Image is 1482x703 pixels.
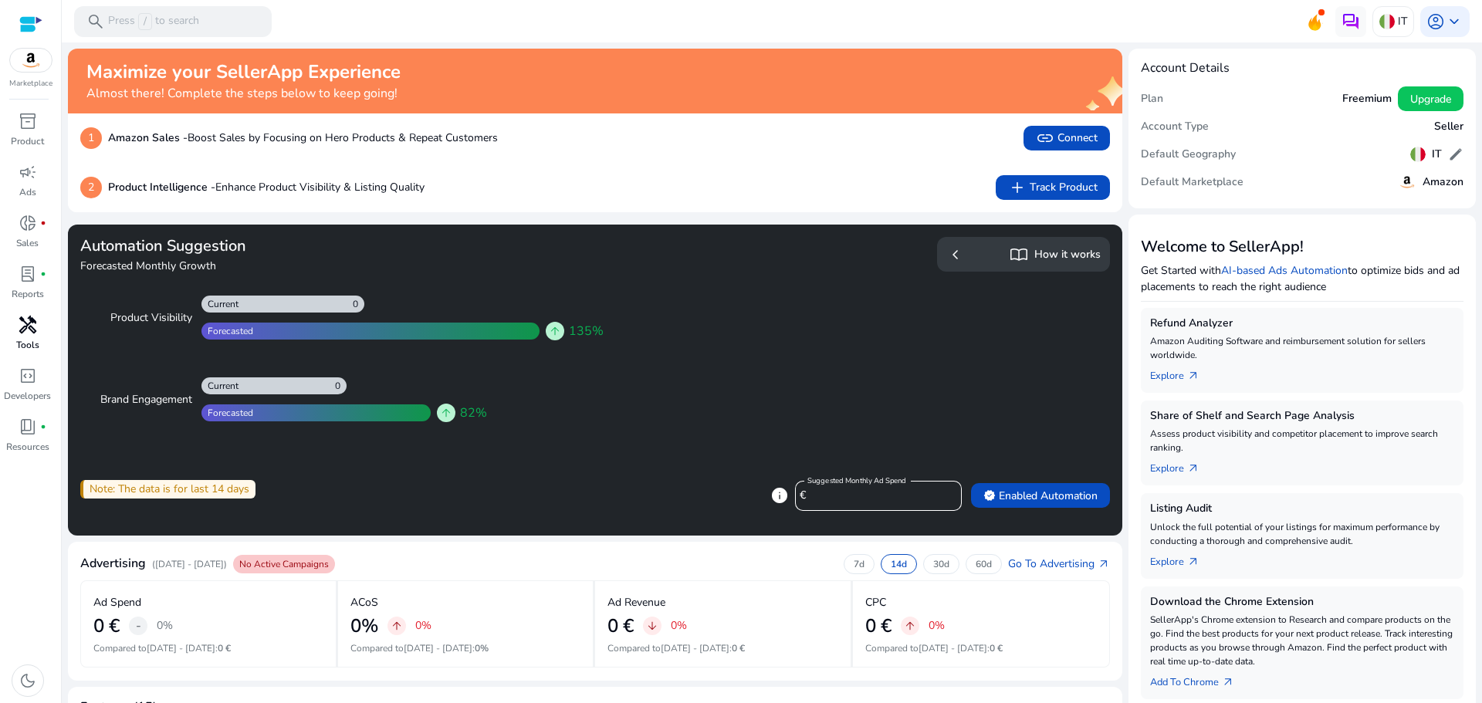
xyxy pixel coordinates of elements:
p: Compared to : [350,641,581,655]
span: arrow_outward [1187,556,1199,568]
img: it.svg [1410,147,1426,162]
span: code_blocks [19,367,37,385]
p: 60d [976,558,992,570]
h2: 0% [350,615,378,637]
span: campaign [19,163,37,181]
p: ACoS [350,594,378,610]
span: book_4 [19,417,37,436]
p: 1 [80,127,102,149]
span: Connect [1036,129,1098,147]
h5: Seller [1434,120,1463,134]
span: arrow_outward [1222,676,1234,688]
h2: 0 € [865,615,892,637]
span: verified [983,489,996,502]
button: verifiedEnabled Automation [971,483,1110,508]
span: [DATE] - [DATE] [147,642,215,654]
p: Assess product visibility and competitor placement to improve search ranking. [1150,427,1454,455]
p: ([DATE] - [DATE]) [152,557,227,571]
p: 2 [80,177,102,198]
span: fiber_manual_record [40,271,46,277]
h4: Forecasted Monthly Growth [80,259,589,274]
h4: Account Details [1141,61,1230,76]
span: lab_profile [19,265,37,283]
span: arrow_outward [1187,370,1199,382]
span: arrow_downward [646,620,658,632]
p: CPC [865,594,886,610]
span: [DATE] - [DATE] [919,642,987,654]
span: inventory_2 [19,112,37,130]
h5: Default Geography [1141,148,1236,161]
p: 0% [929,620,945,631]
p: Unlock the full potential of your listings for maximum performance by conducting a thorough and c... [1150,520,1454,548]
h5: Plan [1141,93,1163,106]
div: Product Visibility [93,310,192,326]
h5: Share of Shelf and Search Page Analysis [1150,410,1454,423]
h5: Default Marketplace [1141,176,1243,189]
img: it.svg [1379,14,1395,29]
span: € [800,488,806,502]
span: account_circle [1426,12,1445,31]
a: Explorearrow_outward [1150,362,1212,384]
span: fiber_manual_record [40,424,46,430]
div: Forecasted [201,407,253,419]
p: Tools [16,338,39,352]
h2: 0 € [93,615,120,637]
button: addTrack Product [996,175,1110,200]
span: info [770,486,789,505]
p: Boost Sales by Focusing on Hero Products & Repeat Customers [108,130,498,146]
div: Current [201,380,239,392]
p: 0% [671,620,687,631]
div: Forecasted [201,325,253,337]
p: Ads [19,185,36,199]
p: Developers [4,389,51,403]
span: handyman [19,316,37,334]
span: Track Product [1008,178,1098,197]
a: Go To Advertisingarrow_outward [1008,556,1110,572]
span: [DATE] - [DATE] [404,642,472,654]
h5: Amazon [1423,176,1463,189]
span: [DATE] - [DATE] [661,642,729,654]
h5: IT [1432,148,1442,161]
span: No Active Campaigns [239,558,329,570]
div: 0 [335,380,347,392]
p: 30d [933,558,949,570]
a: Explorearrow_outward [1150,455,1212,476]
h4: Advertising [80,556,146,571]
h5: Account Type [1141,120,1209,134]
p: 0% [157,620,173,631]
span: arrow_upward [904,620,916,632]
b: Product Intelligence - [108,180,215,194]
p: Compared to : [607,641,838,655]
p: IT [1398,8,1407,35]
span: link [1036,129,1054,147]
p: Ad Spend [93,594,141,610]
img: amazon.svg [10,49,52,72]
p: Amazon Auditing Software and reimbursement solution for sellers worldwide. [1150,334,1454,362]
button: linkConnect [1024,126,1110,150]
span: dark_mode [19,671,37,690]
span: arrow_outward [1187,462,1199,475]
p: Get Started with to optimize bids and ad placements to reach the right audience [1141,262,1463,295]
p: Sales [16,236,39,250]
span: arrow_upward [391,620,403,632]
span: Enabled Automation [983,488,1098,504]
span: 82% [460,404,487,422]
h2: Maximize your SellerApp Experience [86,61,401,83]
span: 0 € [732,642,745,654]
span: / [138,13,152,30]
div: Note: The data is for last 14 days [80,480,255,499]
span: 135% [569,322,604,340]
mat-label: Suggested Monthly Ad Spend [807,475,906,486]
p: Marketplace [9,78,52,90]
p: Product [11,134,44,148]
span: import_contacts [1010,245,1028,264]
span: chevron_left [946,245,965,264]
p: Press to search [108,13,199,30]
p: SellerApp's Chrome extension to Research and compare products on the go. Find the best products f... [1150,613,1454,668]
span: arrow_upward [440,407,452,419]
h2: 0 € [607,615,634,637]
div: Current [201,298,239,310]
a: Explorearrow_outward [1150,548,1212,569]
span: fiber_manual_record [40,220,46,226]
p: Resources [6,440,49,454]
